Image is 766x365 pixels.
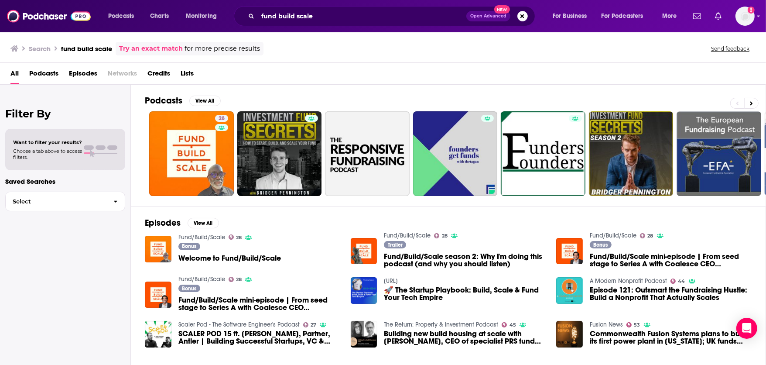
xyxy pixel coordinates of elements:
[182,286,196,291] span: Bonus
[303,322,317,327] a: 27
[108,10,134,22] span: Podcasts
[656,9,688,23] button: open menu
[735,7,755,26] button: Show profile menu
[590,232,636,239] a: Fund/Build/Scale
[178,321,300,328] a: Scaler Pod - The Software Engineer's Podcast
[5,177,125,186] p: Saved Searches
[594,242,608,248] span: Bonus
[351,238,377,265] img: Fund/Build/Scale season 2: Why I'm doing this podcast (and why you should listen)
[384,253,546,268] a: Fund/Build/Scale season 2: Why I'm doing this podcast (and why you should listen)
[626,322,640,327] a: 53
[547,9,598,23] button: open menu
[556,238,583,265] img: Fund/Build/Scale mini-episode | From seed stage to Series A with Coalesce CEO Armon Petrossian [P...
[178,330,340,345] span: SCALER POD 15 ft. [PERSON_NAME], Partner, Antler | Building Successful Startups, VC & Funding
[502,322,516,327] a: 45
[711,9,725,24] a: Show notifications dropdown
[648,234,653,238] span: 28
[236,236,242,240] span: 28
[188,218,219,228] button: View All
[69,66,97,84] a: Episodes
[596,9,656,23] button: open menu
[178,296,340,311] span: Fund/Build/Scale mini-episode | From seed stage to Series A with Coalesce CEO [PERSON_NAME] [Part 2]
[388,242,403,248] span: Trailer
[145,236,171,262] img: Welcome to Fund/Build/Scale
[5,192,125,211] button: Select
[384,330,546,345] span: Building new build housing at scale with [PERSON_NAME], CEO of specialist PRS fund manager Hearth...
[61,45,112,53] h3: fund build scale
[556,321,583,348] img: Commonwealth Fusion Systems plans to build its first power plant in Virginia; UK funds fusion; pr...
[215,115,228,122] a: 28
[590,253,752,268] a: Fund/Build/Scale mini-episode | From seed stage to Series A with Coalesce CEO Armon Petrossian [P...
[470,14,506,18] span: Open Advanced
[13,148,82,160] span: Choose a tab above to access filters.
[553,10,587,22] span: For Business
[178,234,225,241] a: Fund/Build/Scale
[119,44,183,54] a: Try an exact match
[384,277,398,285] a: Vpod.ai
[735,7,755,26] img: User Profile
[145,217,181,228] h2: Episodes
[311,323,316,327] span: 27
[556,277,583,304] img: Episode 121: Outsmart the Fundraising Hustle: Build a Nonprofit That Actually Scales
[351,277,377,304] img: 🚀 The Startup Playbook: Build, Scale & Fund Your Tech Empire
[181,66,194,84] span: Lists
[5,107,125,120] h2: Filter By
[178,255,281,262] a: Welcome to Fund/Build/Scale
[678,279,685,283] span: 44
[662,10,677,22] span: More
[102,9,145,23] button: open menu
[434,233,448,238] a: 28
[108,66,137,84] span: Networks
[670,279,685,284] a: 44
[602,10,643,22] span: For Podcasters
[351,321,377,348] img: Building new build housing at scale with Cedric Bucher, CEO of specialist PRS fund manager Hearth...
[29,45,51,53] h3: Search
[590,330,752,345] a: Commonwealth Fusion Systems plans to build its first power plant in Virginia; UK funds fusion; pr...
[442,234,448,238] span: 28
[634,323,640,327] span: 53
[735,7,755,26] span: Logged in as mdaniels
[708,45,752,52] button: Send feedback
[236,278,242,282] span: 28
[145,95,221,106] a: PodcastsView All
[384,286,546,301] a: 🚀 The Startup Playbook: Build, Scale & Fund Your Tech Empire
[384,232,431,239] a: Fund/Build/Scale
[7,8,91,24] img: Podchaser - Follow, Share and Rate Podcasts
[180,9,228,23] button: open menu
[185,44,260,54] span: for more precise results
[144,9,174,23] a: Charts
[10,66,19,84] a: All
[466,11,510,21] button: Open AdvancedNew
[145,321,171,348] img: SCALER POD 15 ft. Rajiv Srivatsa, Partner, Antler | Building Successful Startups, VC & Funding
[219,114,225,123] span: 28
[384,330,546,345] a: Building new build housing at scale with Cedric Bucher, CEO of specialist PRS fund manager Hearth...
[590,253,752,268] span: Fund/Build/Scale mini-episode | From seed stage to Series A with Coalesce CEO [PERSON_NAME] [Part 1]
[29,66,58,84] a: Podcasts
[510,323,516,327] span: 45
[178,275,225,283] a: Fund/Build/Scale
[494,5,510,14] span: New
[384,321,498,328] a: The Return: Property & Investment Podcast
[258,9,466,23] input: Search podcasts, credits, & more...
[182,244,196,249] span: Bonus
[178,296,340,311] a: Fund/Build/Scale mini-episode | From seed stage to Series A with Coalesce CEO Armon Petrossian [P...
[189,96,221,106] button: View All
[147,66,170,84] a: Credits
[590,286,752,301] a: Episode 121: Outsmart the Fundraising Hustle: Build a Nonprofit That Actually Scales
[640,233,653,238] a: 28
[6,199,106,204] span: Select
